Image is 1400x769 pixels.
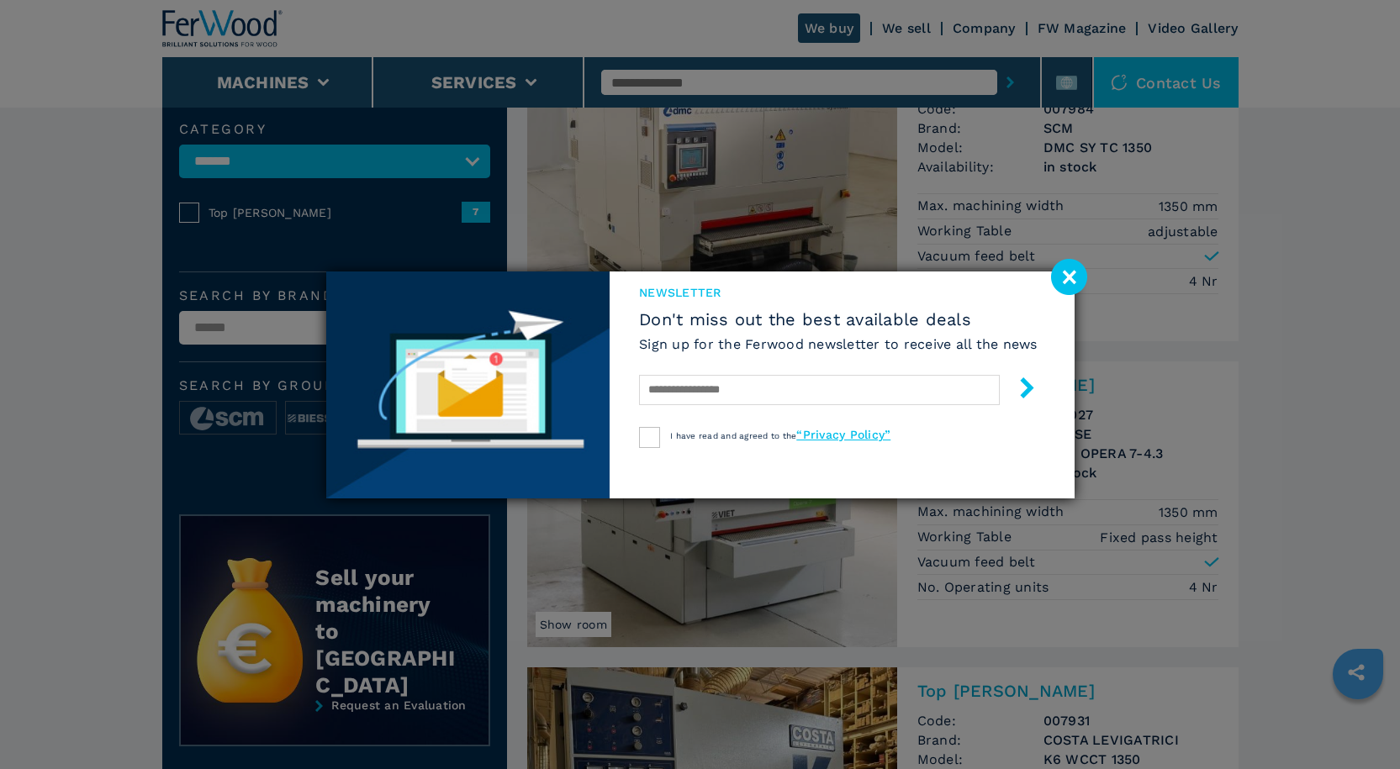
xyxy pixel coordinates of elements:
[670,431,890,440] span: I have read and agreed to the
[639,334,1038,354] h6: Sign up for the Ferwood newsletter to receive all the news
[1000,371,1038,410] button: submit-button
[796,428,890,441] a: “Privacy Policy”
[639,284,1038,301] span: newsletter
[326,271,610,498] img: Newsletter image
[639,309,1038,329] span: Don't miss out the best available deals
